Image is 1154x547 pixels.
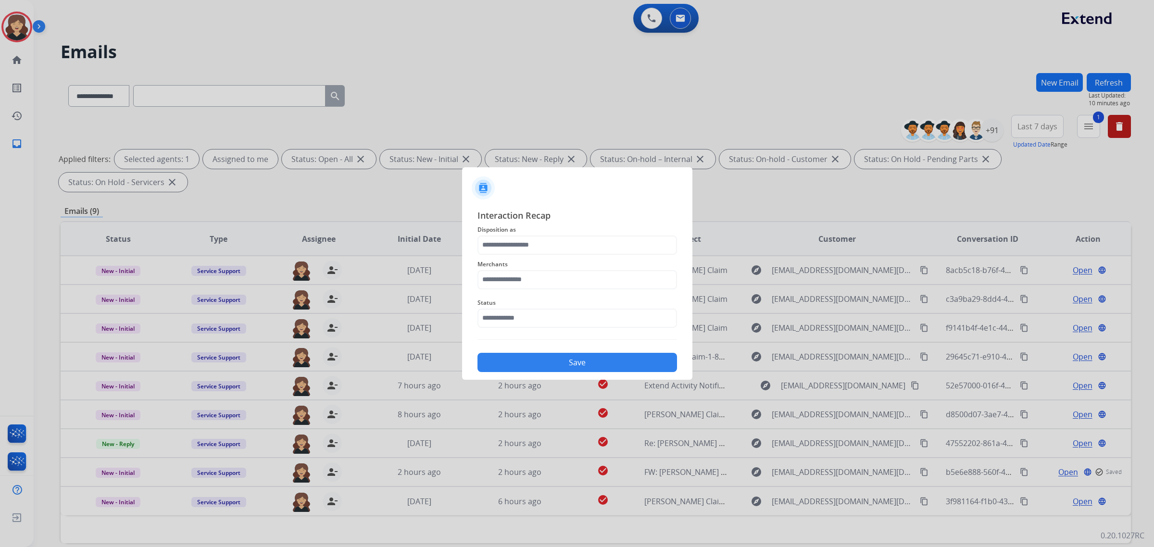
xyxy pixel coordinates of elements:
img: contactIcon [472,176,495,199]
span: Merchants [477,259,677,270]
span: Interaction Recap [477,209,677,224]
button: Save [477,353,677,372]
span: Disposition as [477,224,677,236]
p: 0.20.1027RC [1101,530,1144,541]
span: Status [477,297,677,309]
